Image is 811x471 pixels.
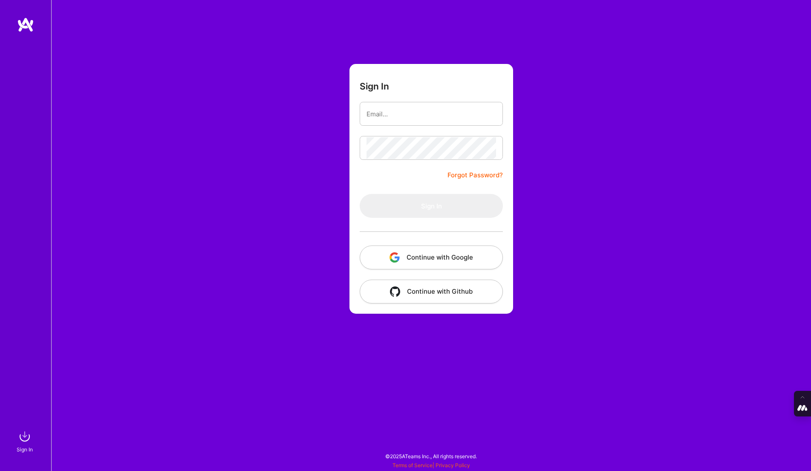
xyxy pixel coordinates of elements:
input: Email... [367,103,496,125]
img: icon [390,286,400,297]
a: Privacy Policy [436,462,470,468]
img: sign in [16,428,33,445]
button: Sign In [360,194,503,218]
img: logo [17,17,34,32]
button: Continue with Google [360,246,503,269]
button: Continue with Github [360,280,503,303]
h3: Sign In [360,81,389,92]
div: Sign In [17,445,33,454]
a: Forgot Password? [447,170,503,180]
img: icon [390,252,400,263]
a: Terms of Service [393,462,433,468]
a: sign inSign In [18,428,33,454]
span: | [393,462,470,468]
div: © 2025 ATeams Inc., All rights reserved. [51,445,811,467]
